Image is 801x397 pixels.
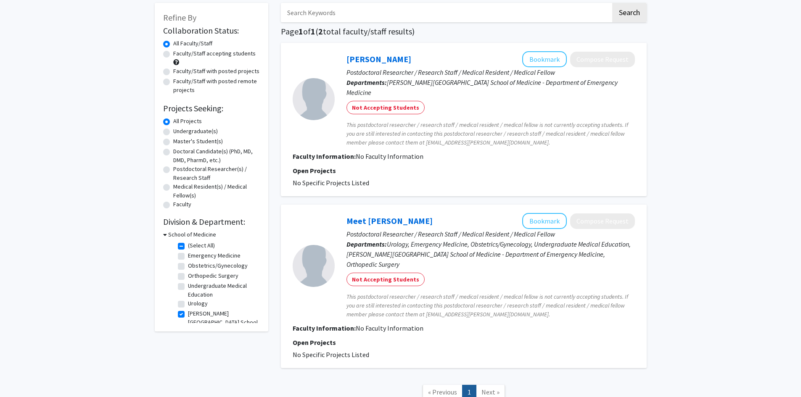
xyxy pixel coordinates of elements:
[293,350,369,359] span: No Specific Projects Listed
[318,26,323,37] span: 2
[311,26,315,37] span: 1
[346,78,618,97] span: [PERSON_NAME][GEOGRAPHIC_DATA] School of Medicine - Department of Emergency Medicine
[188,299,208,308] label: Urology
[173,39,212,48] label: All Faculty/Staff
[173,182,260,200] label: Medical Resident(s) / Medical Fellow(s)
[346,54,411,64] a: [PERSON_NAME]
[346,240,387,248] b: Departments:
[356,152,423,160] span: No Faculty Information
[346,240,631,268] span: Urology, Emergency Medicine, Obstetrics/Gynecology, Undergraduate Medical Education, [PERSON_NAME...
[481,388,500,396] span: Next »
[188,309,258,344] label: [PERSON_NAME][GEOGRAPHIC_DATA] School of Medicine - Department of Emergency Medicine
[293,324,356,332] b: Faculty Information:
[168,230,216,239] h3: School of Medicine
[173,147,260,165] label: Doctoral Candidate(s) (PhD, MD, DMD, PharmD, etc.)
[570,52,635,67] button: Compose Request to Gabriella Cascio
[6,359,36,391] iframe: Chat
[293,166,635,176] p: Open Projects
[346,229,635,239] p: Postdoctoral Researcher / Research Staff / Medical Resident / Medical Fellow
[522,213,567,229] button: Add Meet Patel to Bookmarks
[346,292,635,319] span: This postdoctoral researcher / research staff / medical resident / medical fellow is not currentl...
[188,241,215,250] label: (Select All)
[173,117,202,126] label: All Projects
[522,51,567,67] button: Add Gabriella Cascio to Bookmarks
[173,77,260,95] label: Faculty/Staff with posted remote projects
[188,281,258,299] label: Undergraduate Medical Education
[188,261,248,270] label: Obstetrics/Gynecology
[163,103,260,113] h2: Projects Seeking:
[173,200,191,209] label: Faculty
[356,324,423,332] span: No Faculty Information
[346,78,387,87] b: Departments:
[163,217,260,227] h2: Division & Department:
[173,49,256,58] label: Faculty/Staff accepting students
[293,152,356,160] b: Faculty Information:
[188,271,238,280] label: Orthopedic Surgery
[281,3,611,22] input: Search Keywords
[188,251,241,260] label: Emergency Medicine
[163,12,196,23] span: Refine By
[346,216,433,226] a: Meet [PERSON_NAME]
[293,337,635,347] p: Open Projects
[570,213,635,229] button: Compose Request to Meet Patel
[173,165,260,182] label: Postdoctoral Researcher(s) / Research Staff
[428,388,457,396] span: « Previous
[293,179,369,187] span: No Specific Projects Listed
[346,67,635,77] p: Postdoctoral Researcher / Research Staff / Medical Resident / Medical Fellow
[299,26,303,37] span: 1
[281,26,647,37] h1: Page of ( total faculty/staff results)
[173,127,218,136] label: Undergraduate(s)
[346,101,425,114] mat-chip: Not Accepting Students
[173,137,223,146] label: Master's Student(s)
[173,67,259,76] label: Faculty/Staff with posted projects
[612,3,647,22] button: Search
[346,121,635,147] span: This postdoctoral researcher / research staff / medical resident / medical fellow is not currentl...
[163,26,260,36] h2: Collaboration Status:
[346,273,425,286] mat-chip: Not Accepting Students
